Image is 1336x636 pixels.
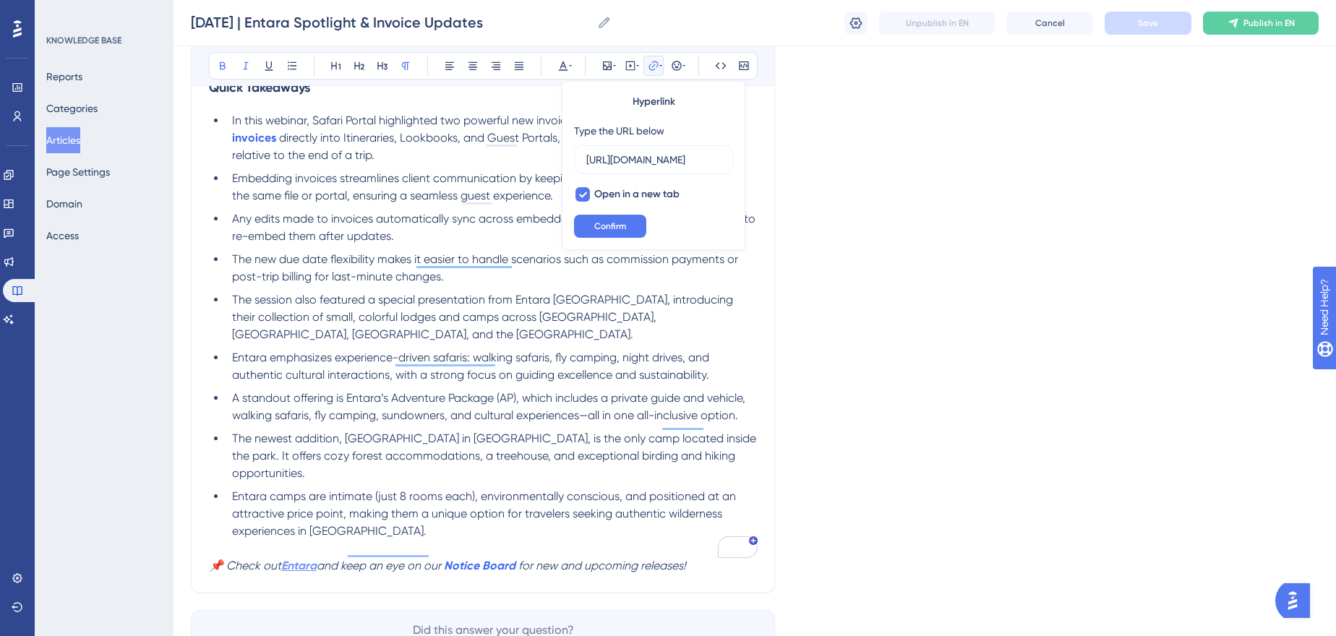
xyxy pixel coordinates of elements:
span: Entara emphasizes experience-driven safaris: walking safaris, fly camping, night drives, and auth... [232,351,712,382]
span: Save [1138,17,1158,29]
button: Domain [46,191,82,217]
em: for new and upcoming releases! [518,559,686,572]
div: Type the URL below [574,122,664,139]
em: 📌 Check out [209,559,281,572]
div: KNOWLEDGE BASE [46,35,121,46]
button: Publish in EN [1203,12,1319,35]
span: The newest addition, [GEOGRAPHIC_DATA] in [GEOGRAPHIC_DATA], is the only camp located inside the ... [232,431,759,480]
span: directly into Itineraries, Lookbooks, and Guest Portals, and the option to set due dates relative... [232,131,735,162]
span: A standout offering is Entara’s Adventure Package (AP), which includes a private guide and vehicl... [232,391,748,422]
button: Access [46,223,79,249]
input: Article Name [191,12,591,33]
button: Save [1105,12,1191,35]
span: The session also featured a special presentation from Entara [GEOGRAPHIC_DATA], introducing their... [232,293,736,341]
input: Type the value [586,152,721,168]
button: Categories [46,95,98,121]
button: Unpublish in EN [879,12,995,35]
span: The new due date flexibility makes it easier to handle scenarios such as commission payments or p... [232,252,741,283]
span: Unpublish in EN [906,17,969,29]
strong: Quick Takeaways [209,79,310,95]
button: Page Settings [46,159,110,185]
span: Publish in EN [1243,17,1295,29]
span: Cancel [1035,17,1065,29]
button: Reports [46,64,82,90]
button: Cancel [1006,12,1093,35]
span: Hyperlink [633,93,675,111]
iframe: UserGuiding AI Assistant Launcher [1275,579,1319,622]
span: Need Help? [34,4,90,21]
button: Articles [46,127,80,153]
a: Notice Board [444,559,515,572]
em: and keep an eye on our [317,559,441,572]
a: Entara [281,559,317,572]
span: Confirm [594,220,626,232]
span: Embedding invoices streamlines client communication by keeping all financial details visible with... [232,171,745,202]
span: In this webinar, Safari Portal highlighted two powerful new invoicing features: the ability to [232,113,701,127]
span: Entara camps are intimate (just 8 rooms each), environmentally conscious, and positioned at an at... [232,489,739,538]
span: Open in a new tab [594,186,680,203]
span: Any edits made to invoices automatically sync across embedded links, so consultants don’t need to... [232,212,758,243]
button: Confirm [574,215,646,238]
